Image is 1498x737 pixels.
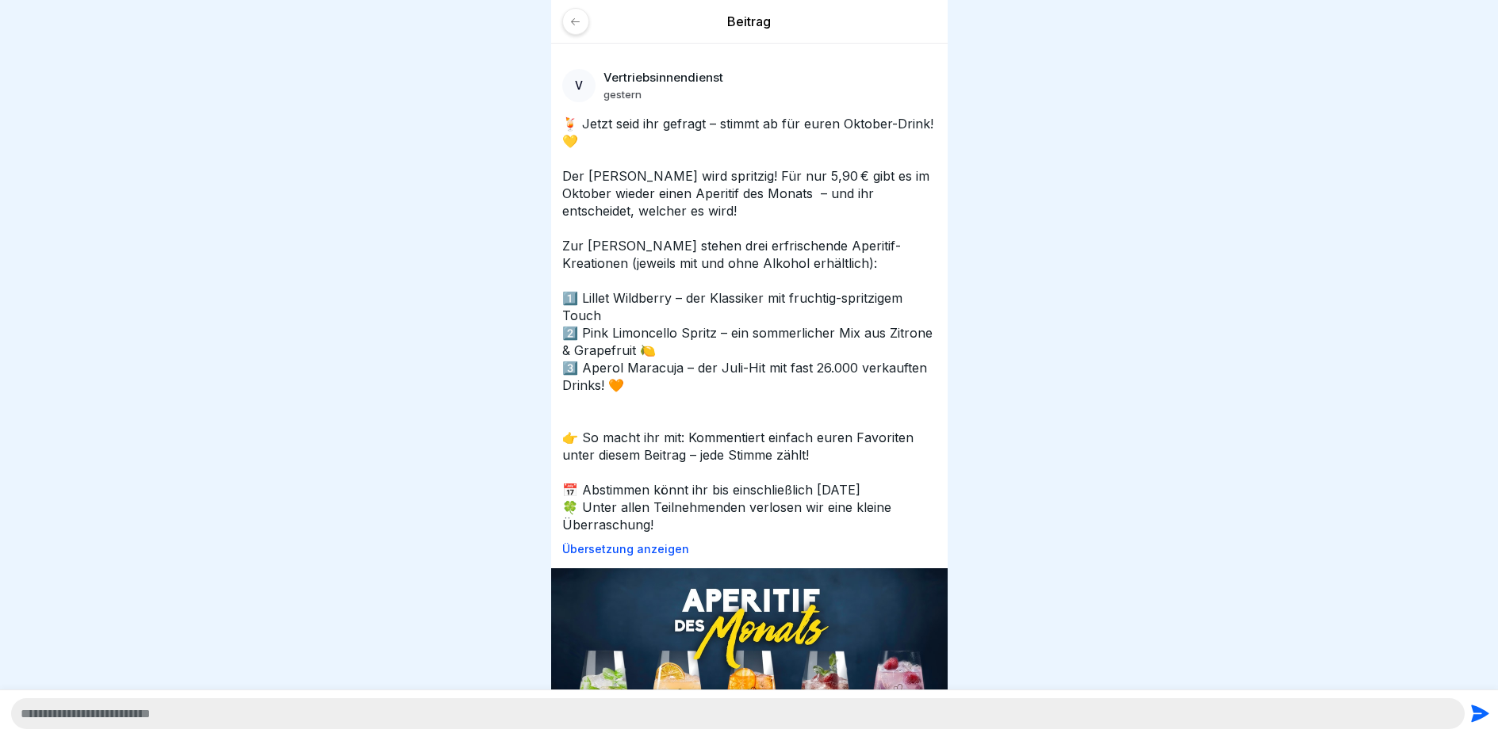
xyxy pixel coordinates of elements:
[562,69,596,102] div: V
[603,88,642,101] p: gestern
[562,115,937,533] p: 🍹 Jetzt seid ihr gefragt – stimmt ab für euren Oktober-Drink! 💛 Der [PERSON_NAME] wird spritzig! ...
[562,13,937,30] p: Beitrag
[603,71,723,85] p: Vertriebsinnendienst
[551,568,948,727] img: Post Image
[562,543,937,556] p: Übersetzung anzeigen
